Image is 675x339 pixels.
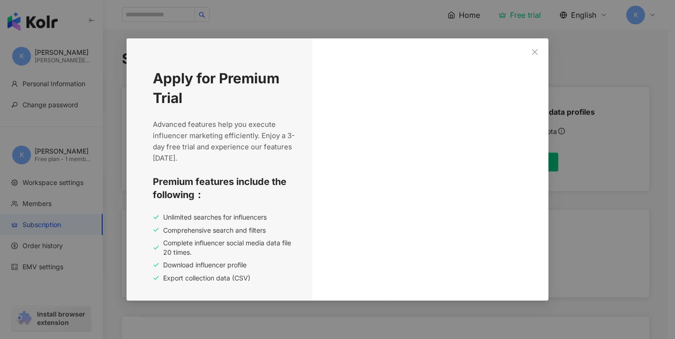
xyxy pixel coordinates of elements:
[153,175,295,201] span: Premium features include the following：
[153,213,295,222] div: Unlimited searches for influencers
[153,68,295,108] span: Apply for Premium Trial
[153,226,295,235] div: Comprehensive search and filters
[153,238,295,257] div: Complete influencer social media data file 20 times.
[525,43,544,61] button: Close
[531,48,539,56] span: close
[153,260,295,270] div: Download influencer profile
[153,119,295,164] span: Advanced features help you execute influencer marketing efficiently. Enjoy a 3-day free trial and...
[153,273,295,283] div: Export collection data (CSV)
